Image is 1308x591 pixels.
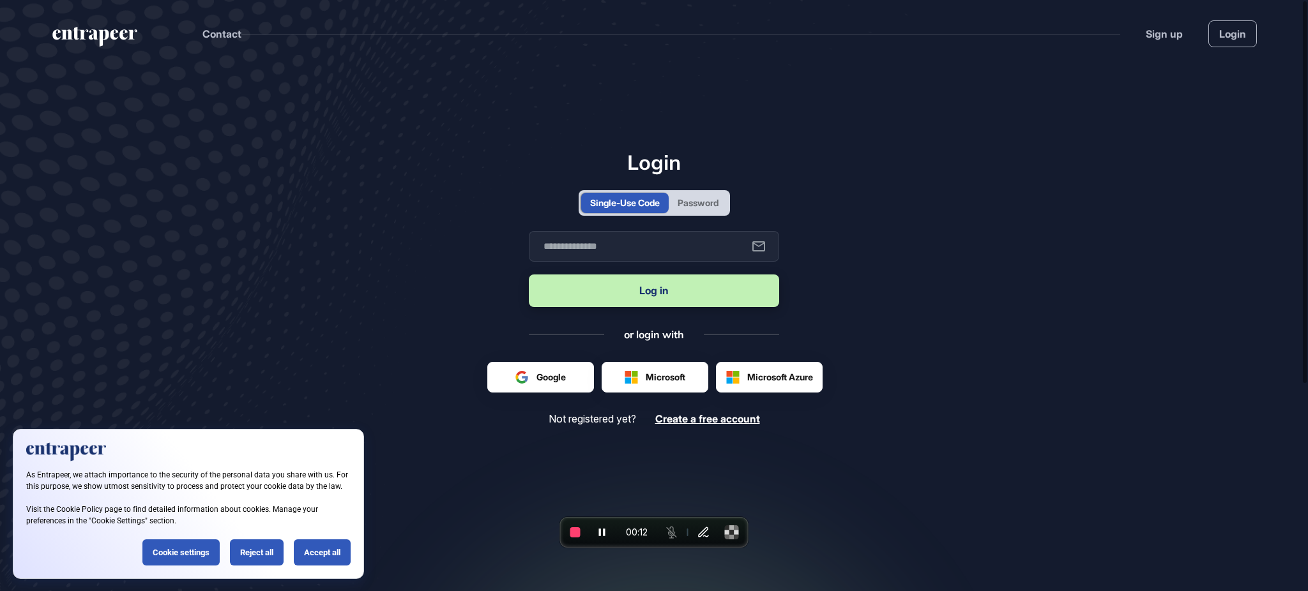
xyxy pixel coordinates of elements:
[1146,26,1183,41] a: Sign up
[529,150,779,174] h1: Login
[678,196,719,209] div: Password
[624,327,684,341] div: or login with
[1208,20,1257,47] a: Login
[202,26,241,42] button: Contact
[549,413,636,425] span: Not registered yet?
[529,274,779,307] button: Log in
[51,27,139,51] a: entrapeer-logo
[590,196,660,209] div: Single-Use Code
[655,413,760,425] a: Create a free account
